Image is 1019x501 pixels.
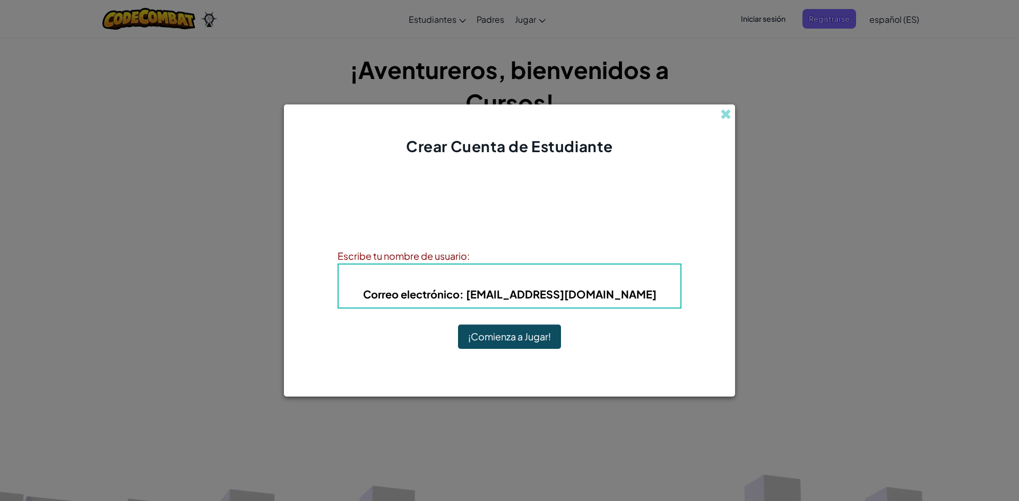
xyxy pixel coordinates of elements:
[363,287,657,301] b: : [EMAIL_ADDRESS][DOMAIN_NAME]
[406,137,613,155] span: Crear Cuenta de Estudiante
[450,271,479,284] span: Alias
[363,287,460,301] span: Correo electrónico
[450,271,569,284] b: : [PERSON_NAME]
[464,183,555,199] h4: ¡Cuenta creada!
[338,248,681,263] div: Escribe tu nombre de usuario:
[458,324,561,349] button: ¡Comienza a Jugar!
[338,210,681,235] p: Anota tu información para que no la olvides. Tu profesor también puede ayudarte a restablecer tu ...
